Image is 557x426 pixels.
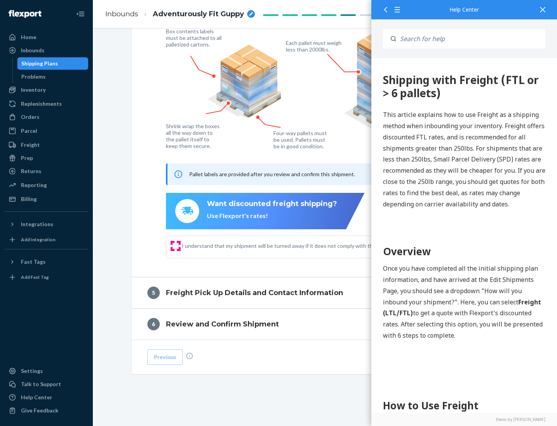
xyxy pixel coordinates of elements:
h2: Step 1: Boxes and Labels [12,363,174,377]
div: Prep [21,154,33,162]
div: Want discounted freight shipping? [207,199,337,209]
a: Elevio by [PERSON_NAME] [383,417,545,422]
h4: Freight Pick Up Details and Contact Information [166,288,343,298]
div: Replenishments [21,100,62,108]
div: 5 [147,287,160,299]
button: Previous [147,349,183,365]
div: Reporting [21,181,47,189]
a: Reporting [5,179,88,191]
button: Close Navigation [73,6,88,22]
a: Talk to Support [5,378,88,390]
div: Help Center [21,393,52,401]
a: Parcel [5,125,88,137]
div: Parcel [21,127,37,135]
div: Integrations [21,220,53,228]
a: Billing [5,193,88,205]
ol: breadcrumbs [99,3,261,26]
h1: How to Use Freight [12,340,174,355]
div: 6 [147,318,160,330]
div: Inventory [21,86,46,94]
div: Add Fast Tag [21,274,49,280]
div: Give Feedback [21,407,58,414]
a: Inventory [5,84,88,96]
button: Give Feedback [5,404,88,417]
a: Returns [5,165,88,177]
p: This article explains how to use Freight as a shipping method when inbounding your inventory. Fre... [12,51,174,151]
a: Replenishments [5,98,88,110]
div: Talk to Support [21,380,61,388]
input: I understand that my shipment will be turned away if it does not comply with the above guidelines. [173,243,179,249]
div: Fast Tags [21,258,46,266]
a: Problems [17,70,89,83]
h4: Review and Confirm Shipment [166,319,279,329]
div: Freight [21,141,40,149]
img: Flexport logo [9,10,41,18]
a: Add Fast Tag [5,271,88,283]
div: Problems [21,73,46,81]
h1: Overview [12,186,174,201]
figcaption: Each pallet must weigh less than 2000lbs. [286,40,343,53]
a: Add Integration [5,234,88,246]
div: Shipping Plans [21,60,58,67]
div: 360 Shipping with Freight (FTL or > 6 pallets) [12,15,174,41]
div: Billing [21,195,37,203]
a: Inbounds [5,44,88,57]
div: Add Integration [21,236,55,243]
span: I understand that my shipment will be turned away if it does not comply with the above guidelines. [182,242,478,250]
a: Freight [5,139,88,151]
div: Returns [21,167,41,175]
a: Help Center [5,391,88,404]
figcaption: Box contents labels must be attached to all palletized cartons. [166,28,224,48]
a: Shipping Plans [17,57,89,70]
a: Prep [5,152,88,164]
button: Integrations [5,218,88,230]
button: Fast Tags [5,256,88,268]
div: Use Flexport's rates! [207,211,337,220]
div: Home [21,33,36,41]
a: Settings [5,365,88,377]
p: Once you have completed all the initial shipping plan information, and have arrived at the Edit S... [12,205,174,283]
a: Orders [5,111,88,123]
span: Pallet labels are provided after you review and confirm this shipment. [189,171,355,177]
input: Search [396,29,545,48]
a: Home [5,31,88,43]
a: Inbounds [105,10,138,18]
div: Orders [21,113,39,121]
figcaption: Four-way pallets must be used. Pallets must be in good condition. [273,130,327,149]
button: 6Review and Confirm Shipment [132,309,519,340]
span: Adventurously Fit Guppy [153,9,244,19]
div: Settings [21,367,43,375]
div: Help Center [383,7,545,12]
figcaption: Shrink wrap the boxes all the way down to the pallet itself to keep them secure. [166,123,221,149]
div: Inbounds [21,46,44,54]
button: 5Freight Pick Up Details and Contact Information [132,277,519,308]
